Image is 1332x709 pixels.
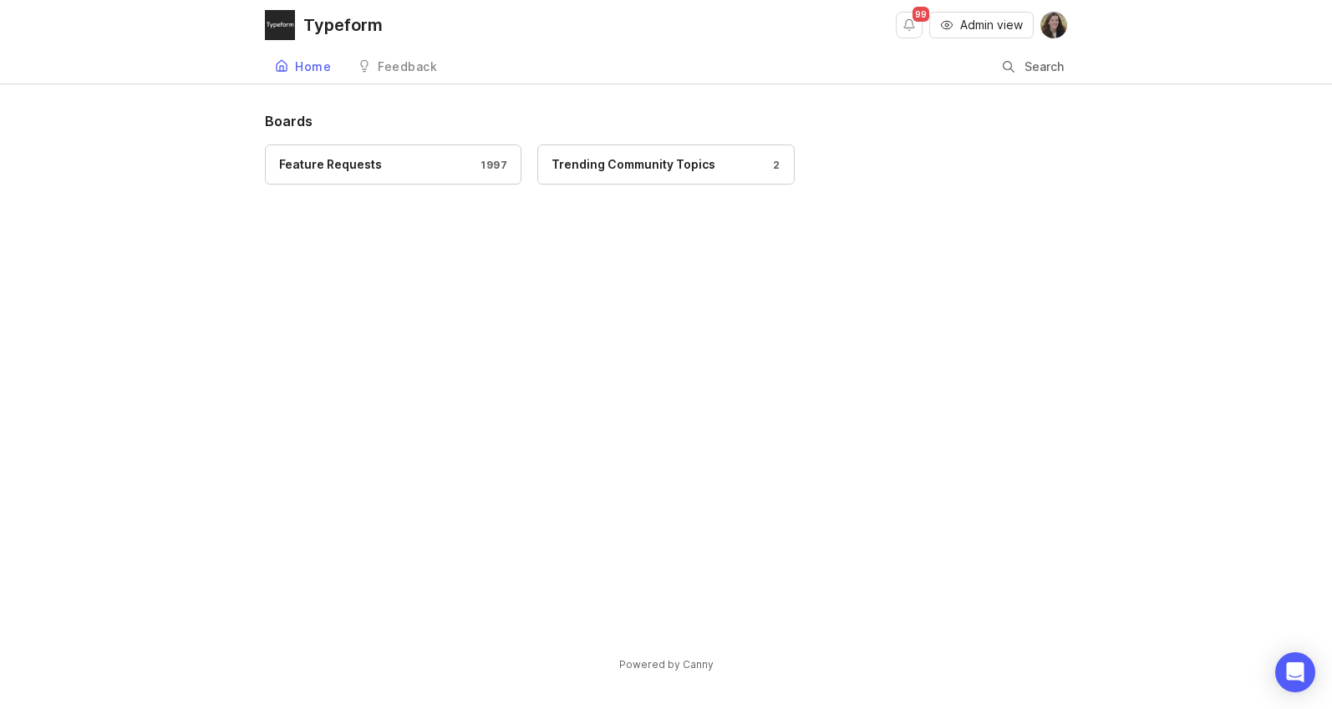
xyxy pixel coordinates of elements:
div: Trending Community Topics [552,155,715,174]
img: Emily MacNeill [1040,12,1067,38]
div: Feedback [378,61,437,73]
a: Trending Community Topics2 [537,144,794,185]
img: Typeform logo [265,10,295,40]
a: Feedback [348,50,447,84]
span: 99 [913,7,929,22]
button: Notifications [896,12,923,38]
div: Feature Requests [279,155,382,174]
h1: Boards [265,111,1067,131]
span: Admin view [960,17,1023,33]
a: Powered by Canny [617,655,716,674]
div: 1997 [472,158,507,172]
div: Open Intercom Messenger [1275,652,1315,692]
a: Home [265,50,341,84]
div: Home [295,61,331,73]
div: Typeform [303,17,383,33]
button: Admin view [929,12,1034,38]
a: Feature Requests1997 [265,144,521,185]
div: 2 [765,158,780,172]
